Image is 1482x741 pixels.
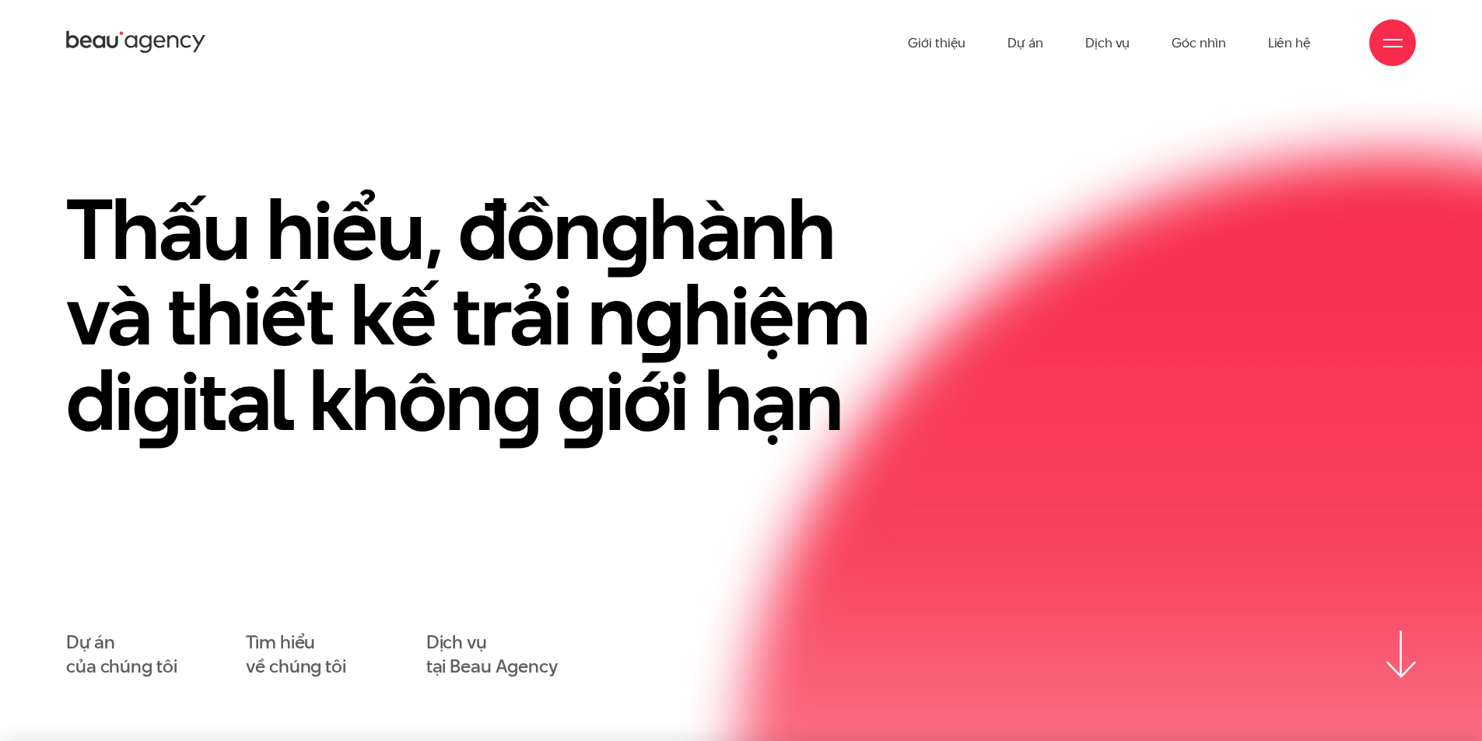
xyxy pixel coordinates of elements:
en: g [601,171,649,288]
h1: Thấu hiểu, đồn hành và thiết kế trải n hiệm di ital khôn iới hạn [66,187,922,443]
a: Dịch vụtại Beau Agency [426,631,558,679]
en: g [492,342,541,459]
en: g [635,257,683,373]
a: Dự áncủa chúng tôi [66,631,177,679]
a: Tìm hiểuvề chúng tôi [246,631,346,679]
en: g [132,342,180,459]
en: g [557,342,605,459]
